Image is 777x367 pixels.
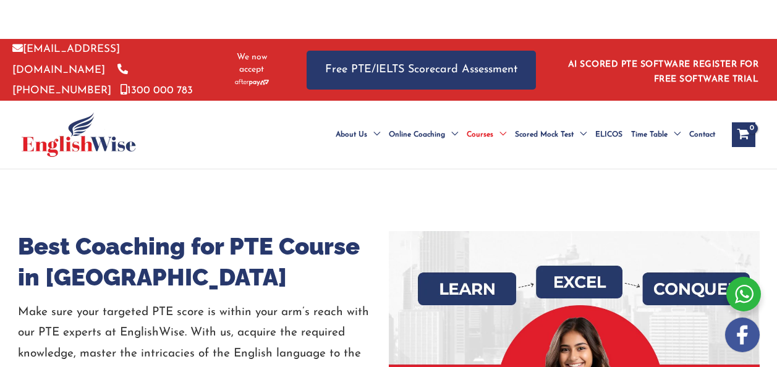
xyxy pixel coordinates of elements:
a: Time TableMenu Toggle [627,113,685,156]
a: CoursesMenu Toggle [462,113,511,156]
span: Contact [689,113,715,156]
a: ELICOS [591,113,627,156]
a: Free PTE/IELTS Scorecard Assessment [307,51,536,90]
span: Menu Toggle [367,113,380,156]
a: Contact [685,113,720,156]
span: Menu Toggle [574,113,587,156]
img: cropped-ew-logo [22,112,136,157]
span: Online Coaching [389,113,445,156]
a: AI SCORED PTE SOFTWARE REGISTER FOR FREE SOFTWARE TRIAL [568,60,759,84]
span: About Us [336,113,367,156]
a: [EMAIL_ADDRESS][DOMAIN_NAME] [12,44,120,75]
img: Afterpay-Logo [235,79,269,86]
a: 1300 000 783 [121,85,193,96]
aside: Header Widget 1 [561,50,765,90]
img: white-facebook.png [725,318,760,352]
a: View Shopping Cart, empty [732,122,755,147]
span: Menu Toggle [668,113,681,156]
nav: Site Navigation: Main Menu [323,113,720,156]
h1: Best Coaching for PTE Course in [GEOGRAPHIC_DATA] [18,231,389,293]
span: Time Table [631,113,668,156]
a: Scored Mock TestMenu Toggle [511,113,591,156]
span: Courses [467,113,493,156]
a: Online CoachingMenu Toggle [384,113,462,156]
span: We now accept [228,51,276,76]
a: [PHONE_NUMBER] [12,65,128,96]
span: Menu Toggle [493,113,506,156]
span: Scored Mock Test [515,113,574,156]
span: ELICOS [595,113,622,156]
a: About UsMenu Toggle [331,113,384,156]
span: Menu Toggle [445,113,458,156]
